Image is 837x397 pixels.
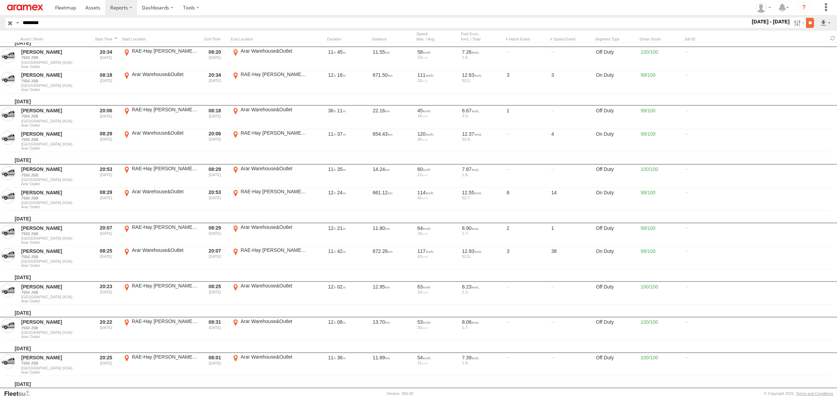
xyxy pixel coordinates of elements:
div: Exited after selected date range [202,130,228,151]
div: Off Duty [595,354,637,375]
span: Filter Results to this Group [21,263,89,268]
label: Click to View Event Location [122,224,199,246]
label: Click to View Event Location [122,247,199,269]
a: 7550 JSB [21,196,89,201]
div: Entered prior to selected date range [93,247,119,269]
div: Exited after selected date range [202,318,228,340]
div: 52.0 [462,254,502,259]
div: 671.50 [372,71,414,93]
div: 11.89 [372,354,414,375]
div: RAE-Hay [PERSON_NAME]-google [132,165,198,172]
div: Version: 306.00 [387,391,413,396]
div: Entered prior to selected date range [93,106,119,128]
div: 672.26 [372,247,414,269]
span: 36 [337,355,346,360]
div: RAE-Hay [PERSON_NAME]-google [241,188,307,195]
span: Filter Results to this Group [21,299,89,303]
i: ? [798,2,809,13]
div: 18 [417,114,457,118]
a: [PERSON_NAME] [21,49,89,55]
div: 99/100 [640,71,681,93]
div: Entered prior to selected date range [93,48,119,69]
div: 53.2 [462,78,502,83]
a: [PERSON_NAME] [21,354,89,361]
div: 100/100 [640,48,681,69]
a: 7550 JSB [21,114,89,119]
label: Search Filter Options [791,18,806,28]
a: View Asset in Asset Management [1,166,15,180]
div: 12.95 [372,283,414,304]
a: 7550 JSB [21,231,89,236]
label: Click to View Event Location [231,130,308,151]
a: View Asset in Asset Management [1,107,15,121]
div: On Duty [595,247,637,269]
span: 36 [328,108,336,113]
div: 36 [417,137,457,141]
div: 99/100 [640,224,681,246]
div: 6.23 [462,284,502,290]
div: 12.37 [462,131,502,137]
a: 7550 JSB [21,55,89,60]
div: 19 [417,290,457,294]
span: 21 [337,225,346,231]
div: RAE-Hay [PERSON_NAME]-google [241,247,307,253]
span: 45 [337,49,346,55]
label: Click to View Event Location [122,71,199,93]
div: 3 [506,71,548,93]
label: Export results as... [820,18,831,28]
span: 42 [337,248,346,254]
div: 1.7 [462,325,502,330]
div: Exited after selected date range [202,188,228,210]
span: Filter Results to this Group [21,370,89,374]
span: Filter Results to this Group [21,88,89,92]
span: 11 [328,131,336,137]
a: 7550 JSB [21,325,89,330]
div: 3 [550,71,592,93]
span: Filter Results to this Group [21,123,89,127]
div: Entered prior to selected date range [93,354,119,375]
div: 52.7 [462,196,502,200]
label: Click to View Event Location [122,283,199,304]
div: 54 [417,354,457,361]
span: 11 [328,49,336,55]
div: Arar Warehouse&Outlet [241,389,307,395]
div: 23 [417,173,457,177]
div: 2.1 [462,290,502,294]
a: View Asset in Asset Management [1,319,15,333]
div: Off Duty [595,283,637,304]
span: 24 [337,190,346,195]
div: 21 [417,361,457,365]
div: Exited after selected date range [202,247,228,269]
span: Filter Results to this Group [21,65,89,69]
div: Arar Warehouse&Outlet [132,247,198,253]
label: Search Query [15,18,20,28]
span: [GEOGRAPHIC_DATA] (KSA) [21,236,89,240]
div: 654.43 [372,130,414,151]
div: RAE-Hay [PERSON_NAME]-google [132,318,198,324]
div: 20 [417,325,457,330]
span: Filter Results to this Group [21,205,89,209]
a: [PERSON_NAME] [21,225,89,231]
div: RAE-Hay [PERSON_NAME]-google [132,389,198,395]
span: 11 [328,248,336,254]
div: Exited after selected date range [202,224,228,246]
span: 11 [337,108,346,113]
a: View Asset in Asset Management [1,284,15,298]
span: 02 [337,284,346,290]
div: 41 [417,196,457,200]
a: [PERSON_NAME] [21,107,89,114]
span: 16 [337,72,346,78]
div: 117 [417,248,457,254]
a: Terms and Conditions [796,391,833,396]
div: 100/100 [640,354,681,375]
div: 14 [550,188,592,210]
div: 64 [417,225,457,231]
div: On Duty [595,188,637,210]
div: 63 [417,284,457,290]
span: [GEOGRAPHIC_DATA] (KSA) [21,201,89,205]
div: Entered prior to selected date range [93,283,119,304]
div: Entered prior to selected date range [93,130,119,151]
span: 11 [328,355,336,360]
div: Arar Warehouse&Outlet [241,283,307,289]
div: 3 [506,247,548,269]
